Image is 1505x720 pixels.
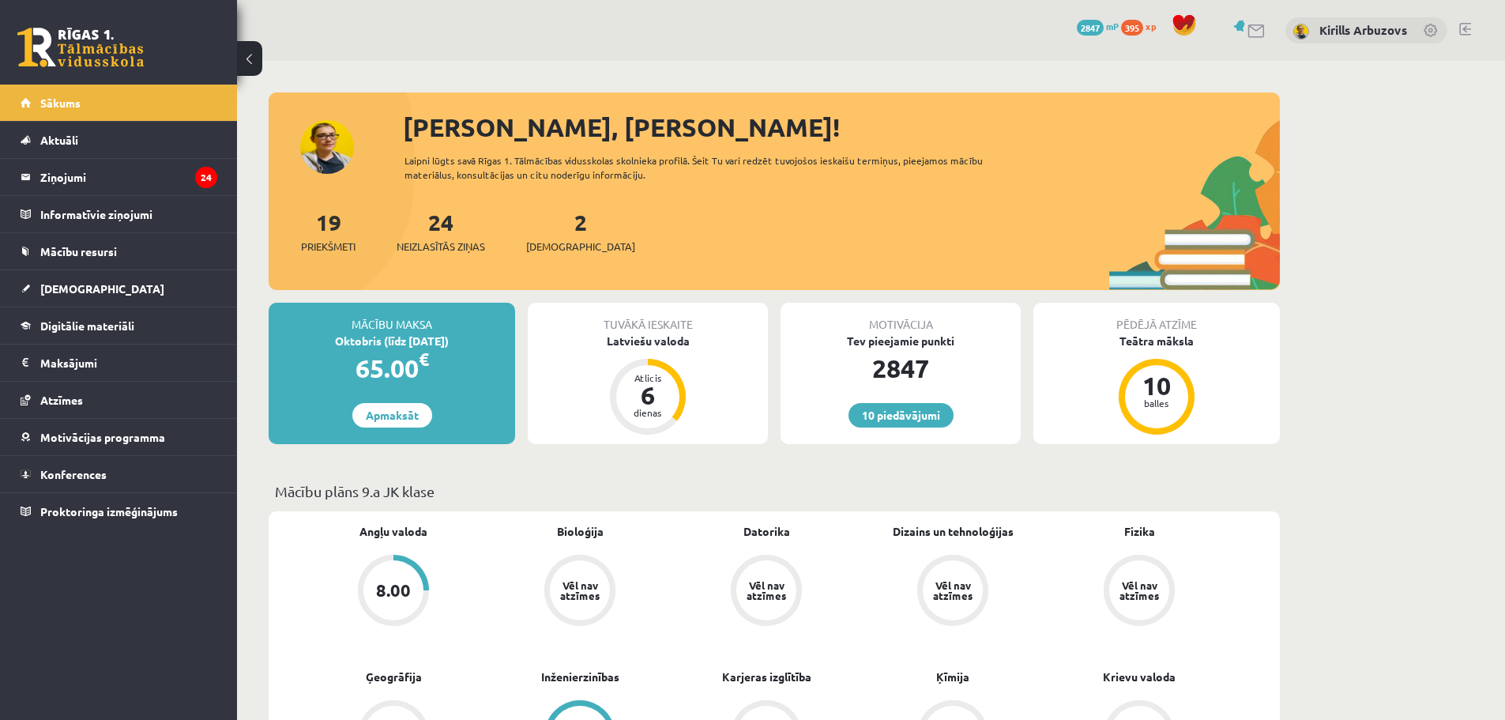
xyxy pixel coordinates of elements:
[781,349,1021,387] div: 2847
[21,122,217,158] a: Aktuāli
[1106,20,1119,32] span: mP
[1293,24,1309,40] img: Kirills Arbuzovs
[781,333,1021,349] div: Tev pieejamie punkti
[860,555,1046,629] a: Vēl nav atzīmes
[1133,398,1180,408] div: balles
[936,669,969,685] a: Ķīmija
[269,349,515,387] div: 65.00
[1319,22,1407,38] a: Kirills Arbuzovs
[1121,20,1143,36] span: 395
[21,85,217,121] a: Sākums
[624,373,672,383] div: Atlicis
[558,580,602,601] div: Vēl nav atzīmes
[526,208,635,254] a: 2[DEMOGRAPHIC_DATA]
[40,96,81,110] span: Sākums
[1077,20,1104,36] span: 2847
[624,383,672,408] div: 6
[1033,333,1280,437] a: Teātra māksla 10 balles
[624,408,672,417] div: dienas
[21,233,217,270] a: Mācību resursi
[40,133,78,147] span: Aktuāli
[301,239,356,254] span: Priekšmeti
[781,303,1021,333] div: Motivācija
[743,523,790,540] a: Datorika
[376,582,411,599] div: 8.00
[557,523,604,540] a: Bioloģija
[21,345,217,381] a: Maksājumi
[301,208,356,254] a: 19Priekšmeti
[403,108,1280,146] div: [PERSON_NAME], [PERSON_NAME]!
[195,167,217,188] i: 24
[21,456,217,492] a: Konferences
[1124,523,1155,540] a: Fizika
[352,403,432,428] a: Apmaksāt
[397,239,485,254] span: Neizlasītās ziņas
[359,523,427,540] a: Angļu valoda
[744,580,788,601] div: Vēl nav atzīmes
[40,281,164,296] span: [DEMOGRAPHIC_DATA]
[1103,669,1176,685] a: Krievu valoda
[722,669,811,685] a: Karjeras izglītība
[541,669,619,685] a: Inženierzinības
[404,153,1011,182] div: Laipni lūgts savā Rīgas 1. Tālmācības vidusskolas skolnieka profilā. Šeit Tu vari redzēt tuvojošo...
[419,348,429,371] span: €
[528,333,768,349] div: Latviešu valoda
[40,467,107,481] span: Konferences
[1146,20,1156,32] span: xp
[1133,373,1180,398] div: 10
[21,270,217,307] a: [DEMOGRAPHIC_DATA]
[21,196,217,232] a: Informatīvie ziņojumi
[1077,20,1119,32] a: 2847 mP
[931,580,975,601] div: Vēl nav atzīmes
[40,393,83,407] span: Atzīmes
[21,493,217,530] a: Proktoringa izmēģinājums
[21,419,217,455] a: Motivācijas programma
[300,555,487,629] a: 8.00
[269,333,515,349] div: Oktobris (līdz [DATE])
[1046,555,1232,629] a: Vēl nav atzīmes
[275,481,1274,502] p: Mācību plāns 9.a JK klase
[40,504,178,518] span: Proktoringa izmēģinājums
[487,555,673,629] a: Vēl nav atzīmes
[848,403,954,428] a: 10 piedāvājumi
[528,333,768,437] a: Latviešu valoda Atlicis 6 dienas
[1033,303,1280,333] div: Pēdējā atzīme
[528,303,768,333] div: Tuvākā ieskaite
[17,28,144,67] a: Rīgas 1. Tālmācības vidusskola
[1117,580,1161,601] div: Vēl nav atzīmes
[269,303,515,333] div: Mācību maksa
[1033,333,1280,349] div: Teātra māksla
[21,159,217,195] a: Ziņojumi24
[40,159,217,195] legend: Ziņojumi
[21,382,217,418] a: Atzīmes
[397,208,485,254] a: 24Neizlasītās ziņas
[40,345,217,381] legend: Maksājumi
[1121,20,1164,32] a: 395 xp
[366,669,422,685] a: Ģeogrāfija
[40,319,134,333] span: Digitālie materiāli
[526,239,635,254] span: [DEMOGRAPHIC_DATA]
[40,196,217,232] legend: Informatīvie ziņojumi
[673,555,860,629] a: Vēl nav atzīmes
[21,307,217,344] a: Digitālie materiāli
[40,244,117,258] span: Mācību resursi
[893,523,1014,540] a: Dizains un tehnoloģijas
[40,430,165,444] span: Motivācijas programma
